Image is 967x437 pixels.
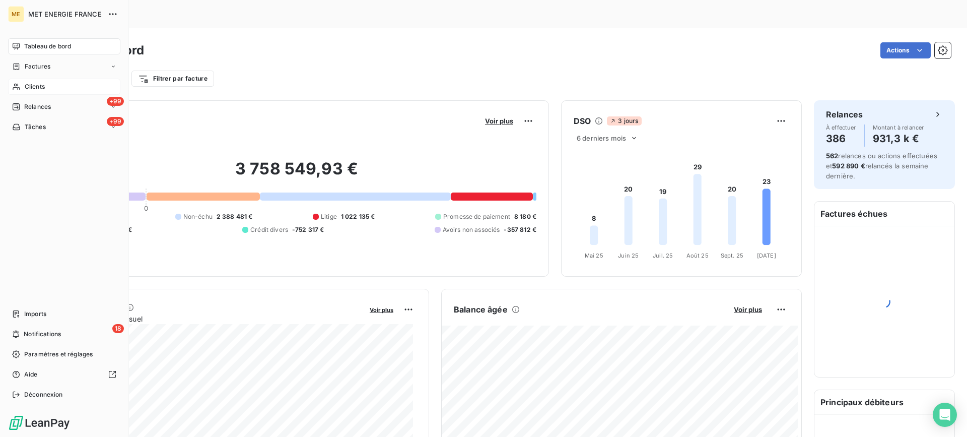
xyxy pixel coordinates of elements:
div: Open Intercom Messenger [933,403,957,427]
span: 0 [144,204,148,212]
span: Factures [25,62,50,71]
a: Aide [8,366,120,383]
span: Imports [24,309,46,319]
tspan: Sept. 25 [721,252,743,259]
h6: Principaux débiteurs [814,390,954,414]
span: Paramètres et réglages [24,350,93,359]
span: 2 388 481 € [217,212,253,221]
span: -357 812 € [504,225,536,234]
button: Filtrer par facture [131,71,214,87]
span: Tableau de bord [24,42,71,51]
tspan: Juil. 25 [653,252,673,259]
h6: Relances [826,108,863,120]
h4: 386 [826,131,856,147]
span: Voir plus [485,117,513,125]
span: relances ou actions effectuées et relancés la semaine dernière. [826,152,937,180]
span: Clients [25,82,45,91]
span: Aide [24,370,38,379]
button: Voir plus [482,116,516,126]
span: -752 317 € [292,225,324,234]
h4: 931,3 k € [873,131,924,147]
button: Voir plus [731,305,765,314]
span: Promesse de paiement [443,212,510,221]
span: Litige [321,212,337,221]
span: Chiffre d'affaires mensuel [57,314,363,324]
tspan: Juin 25 [618,252,639,259]
span: Déconnexion [24,390,63,399]
span: Non-échu [183,212,213,221]
span: 1 022 135 € [341,212,375,221]
img: Logo LeanPay [8,415,71,431]
span: 3 jours [607,116,641,126]
span: 592 890 € [832,162,865,170]
span: Avoirs non associés [443,225,500,234]
h6: DSO [574,115,591,127]
button: Actions [880,42,931,58]
span: +99 [107,97,124,106]
span: Notifications [24,330,61,339]
button: Voir plus [367,305,396,314]
h6: Factures échues [814,202,954,226]
span: +99 [107,117,124,126]
span: 18 [112,324,124,333]
tspan: [DATE] [757,252,776,259]
span: 562 [826,152,838,160]
span: Voir plus [734,305,762,314]
span: À effectuer [826,124,856,131]
span: Voir plus [370,306,393,314]
span: Tâches [25,122,46,132]
span: 6 derniers mois [577,134,626,142]
tspan: Mai 25 [585,252,603,259]
span: Montant à relancer [873,124,924,131]
h6: Balance âgée [454,303,508,316]
span: Relances [24,102,51,111]
h2: 3 758 549,93 € [57,159,536,189]
span: 8 180 € [514,212,536,221]
tspan: Août 25 [686,252,709,259]
span: Crédit divers [250,225,288,234]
